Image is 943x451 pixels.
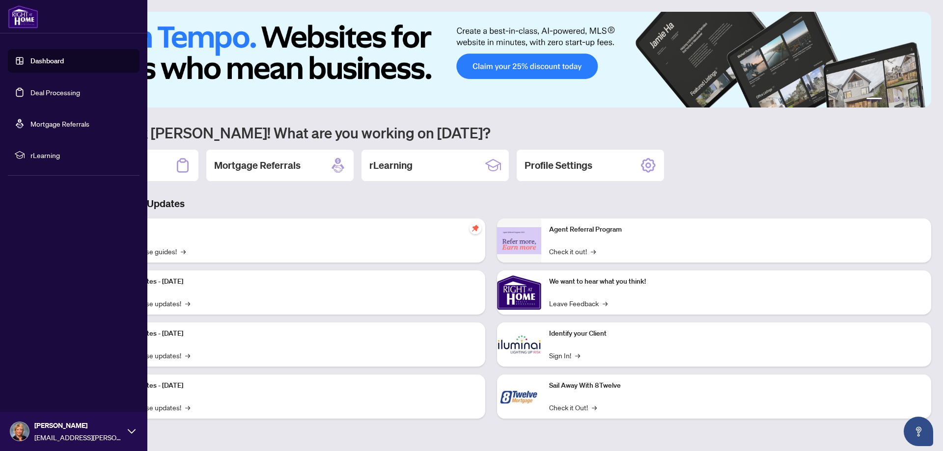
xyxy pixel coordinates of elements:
img: Sail Away With 8Twelve [497,374,541,419]
a: Leave Feedback→ [549,298,608,309]
h2: rLearning [369,159,413,172]
h1: Welcome back [PERSON_NAME]! What are you working on [DATE]? [51,123,931,142]
img: Profile Icon [10,422,29,441]
button: 1 [866,98,882,102]
img: Identify your Client [497,322,541,367]
button: 2 [886,98,890,102]
p: We want to hear what you think! [549,276,923,287]
a: Sign In!→ [549,350,580,361]
button: 5 [910,98,914,102]
button: 4 [902,98,906,102]
a: Check it out!→ [549,246,596,257]
span: → [575,350,580,361]
button: Open asap [904,417,933,446]
img: logo [8,5,38,28]
h2: Mortgage Referrals [214,159,301,172]
span: → [185,402,190,413]
a: Mortgage Referrals [30,119,89,128]
span: → [591,246,596,257]
span: rLearning [30,150,133,160]
img: Slide 0 [51,12,931,107]
a: Dashboard [30,56,64,65]
img: Agent Referral Program [497,227,541,254]
p: Agent Referral Program [549,224,923,235]
span: pushpin [470,222,481,234]
button: 3 [894,98,898,102]
span: → [185,350,190,361]
p: Platform Updates - [DATE] [103,276,477,287]
span: [EMAIL_ADDRESS][PERSON_NAME][DOMAIN_NAME] [34,432,123,443]
p: Identify your Client [549,328,923,339]
img: We want to hear what you think! [497,270,541,315]
a: Check it Out!→ [549,402,597,413]
span: → [185,298,190,309]
p: Sail Away With 8Twelve [549,380,923,391]
span: → [181,246,186,257]
p: Platform Updates - [DATE] [103,328,477,339]
button: 6 [917,98,921,102]
h2: Profile Settings [525,159,592,172]
span: → [603,298,608,309]
span: [PERSON_NAME] [34,420,123,431]
p: Platform Updates - [DATE] [103,380,477,391]
a: Deal Processing [30,88,80,97]
h3: Brokerage & Industry Updates [51,197,931,211]
span: → [592,402,597,413]
p: Self-Help [103,224,477,235]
